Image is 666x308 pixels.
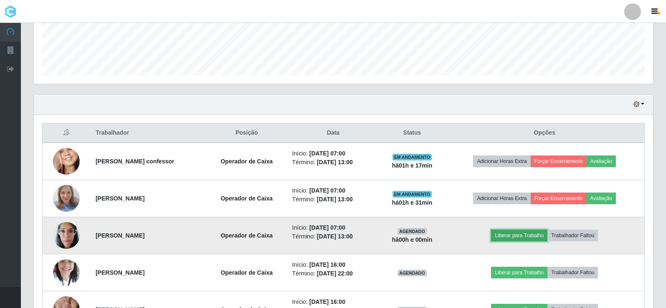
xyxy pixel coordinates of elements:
time: [DATE] 16:00 [309,298,345,305]
time: [DATE] 13:00 [317,233,353,240]
strong: Operador de Caixa [220,232,273,239]
li: Início: [292,186,375,195]
time: [DATE] 13:00 [317,196,353,203]
th: Status [379,123,445,143]
img: 1740495747223.jpeg [53,218,80,253]
button: Avaliação [586,193,616,204]
li: Início: [292,223,375,232]
li: Início: [292,298,375,306]
time: [DATE] 13:00 [317,159,353,165]
li: Início: [292,260,375,269]
span: AGENDADO [398,270,427,276]
button: Forçar Encerramento [531,155,587,167]
span: EM ANDAMENTO [393,191,432,198]
th: Trabalhador [91,123,206,143]
th: Posição [206,123,287,143]
th: Opções [445,123,645,143]
li: Término: [292,158,375,167]
th: Data [287,123,380,143]
strong: há 01 h e 17 min [392,162,433,169]
time: [DATE] 07:00 [309,187,345,194]
strong: Operador de Caixa [220,269,273,276]
span: EM ANDAMENTO [393,154,432,160]
li: Término: [292,269,375,278]
button: Forçar Encerramento [531,193,587,204]
button: Adicionar Horas Extra [473,193,530,204]
button: Trabalhador Faltou [547,267,598,278]
button: Trabalhador Faltou [547,230,598,241]
time: [DATE] 22:00 [317,270,353,277]
time: [DATE] 07:00 [309,224,345,231]
li: Início: [292,149,375,158]
img: 1737673472908.jpeg [53,181,80,216]
img: 1739952008601.jpeg [53,255,80,290]
time: [DATE] 16:00 [309,261,345,268]
time: [DATE] 07:00 [309,150,345,157]
strong: [PERSON_NAME] confessor [96,158,174,165]
img: CoreUI Logo [4,5,17,18]
li: Término: [292,195,375,204]
strong: [PERSON_NAME] [96,269,144,276]
button: Liberar para Trabalho [491,230,547,241]
button: Adicionar Horas Extra [473,155,530,167]
strong: [PERSON_NAME] [96,195,144,202]
button: Liberar para Trabalho [491,267,547,278]
span: AGENDADO [398,228,427,235]
li: Término: [292,232,375,241]
strong: há 00 h e 00 min [392,236,433,243]
strong: [PERSON_NAME] [96,232,144,239]
strong: há 01 h e 31 min [392,199,433,206]
img: 1650948199907.jpeg [53,133,80,190]
button: Avaliação [586,155,616,167]
strong: Operador de Caixa [220,195,273,202]
strong: Operador de Caixa [220,158,273,165]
